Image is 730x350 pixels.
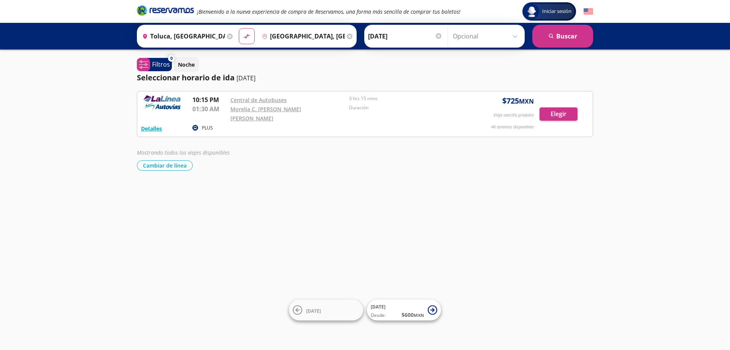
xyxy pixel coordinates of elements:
p: Filtros [152,60,170,69]
input: Elegir Fecha [368,27,443,46]
i: Brand Logo [137,5,194,16]
input: Buscar Destino [259,27,345,46]
input: Buscar Origen [139,27,225,46]
a: Central de Autobuses [230,96,287,104]
p: Viaje sencillo p/adulto [494,112,534,118]
span: [DATE] [306,307,321,314]
p: 01:30 AM [192,104,227,113]
p: Noche [178,61,195,69]
em: ¡Bienvenido a la nueva experiencia de compra de Reservamos, una forma más sencilla de comprar tus... [197,8,460,15]
p: 10:15 PM [192,95,227,104]
small: MXN [519,97,534,105]
button: Noche [174,57,199,72]
button: Cambiar de línea [137,160,193,171]
p: PLUS [202,125,213,131]
span: $ 725 [502,95,534,107]
span: [DATE] [371,304,386,310]
a: Morelia C. [PERSON_NAME] [PERSON_NAME] [230,105,301,122]
button: English [584,7,593,16]
p: 46 asientos disponibles [491,124,534,130]
span: 0 [170,55,173,62]
button: [DATE] [289,300,363,321]
a: Brand Logo [137,5,194,18]
p: 3 hrs 15 mins [349,95,464,102]
p: [DATE] [236,74,255,83]
span: $ 600 [401,311,424,319]
img: RESERVAMOS [141,95,183,110]
button: Detalles [141,125,162,133]
p: Seleccionar horario de ida [137,72,235,83]
span: Desde: [371,312,386,319]
span: Iniciar sesión [539,8,574,15]
button: Elegir [540,107,578,121]
button: Buscar [532,25,593,48]
p: Duración [349,104,464,111]
em: Mostrando todos los viajes disponibles [137,149,230,156]
small: MXN [414,312,424,318]
button: 0Filtros [137,58,172,71]
input: Opcional [453,27,521,46]
button: [DATE]Desde:$600MXN [367,300,441,321]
